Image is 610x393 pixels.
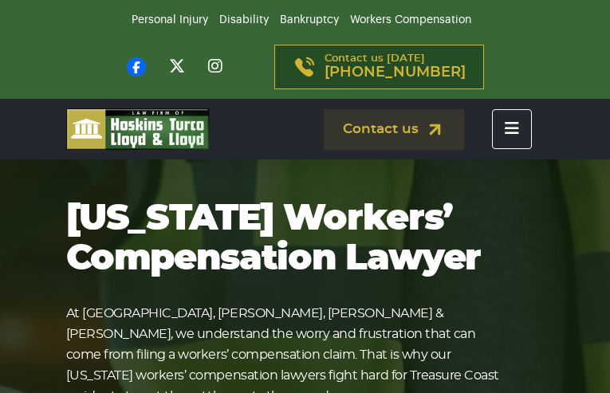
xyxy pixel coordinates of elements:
[132,14,208,26] a: Personal Injury
[324,109,464,150] a: Contact us
[280,14,339,26] a: Bankruptcy
[66,108,210,150] img: logo
[274,45,484,89] a: Contact us [DATE][PHONE_NUMBER]
[325,53,466,81] p: Contact us [DATE]
[350,14,471,26] a: Workers Compensation
[325,65,466,81] span: [PHONE_NUMBER]
[219,14,269,26] a: Disability
[66,199,513,279] h1: [US_STATE] Workers’ Compensation Lawyer
[492,109,532,149] button: Toggle navigation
